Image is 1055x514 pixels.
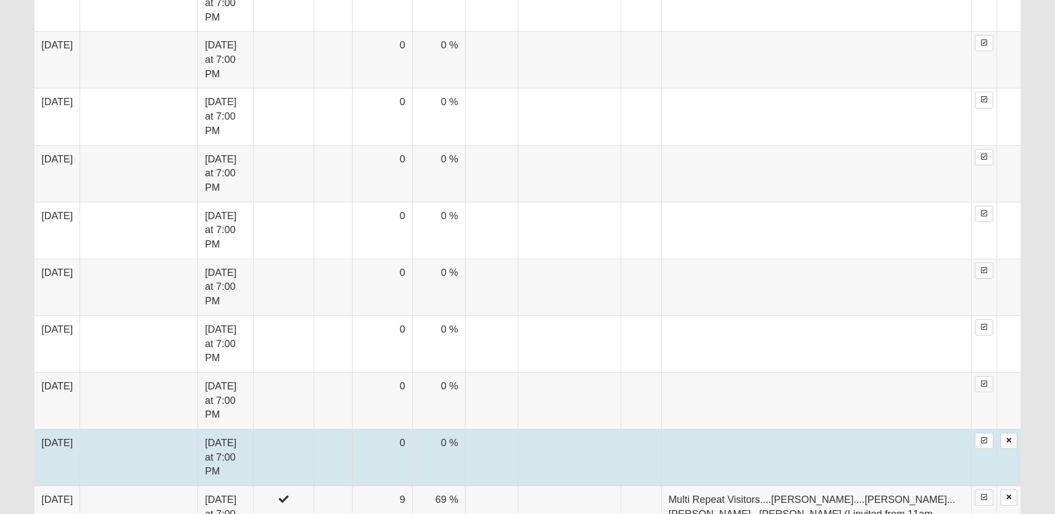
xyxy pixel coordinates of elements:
[353,145,412,202] td: 0
[198,32,253,88] td: [DATE] at 7:00 PM
[975,92,993,108] a: Enter Attendance
[34,88,80,145] td: [DATE]
[198,88,253,145] td: [DATE] at 7:00 PM
[198,259,253,315] td: [DATE] at 7:00 PM
[412,145,465,202] td: 0 %
[975,263,993,279] a: Enter Attendance
[975,149,993,165] a: Enter Attendance
[34,32,80,88] td: [DATE]
[412,259,465,315] td: 0 %
[353,429,412,486] td: 0
[34,202,80,259] td: [DATE]
[412,202,465,259] td: 0 %
[353,202,412,259] td: 0
[353,259,412,315] td: 0
[412,88,465,145] td: 0 %
[975,319,993,335] a: Enter Attendance
[412,32,465,88] td: 0 %
[198,429,253,486] td: [DATE] at 7:00 PM
[34,372,80,429] td: [DATE]
[412,372,465,429] td: 0 %
[353,88,412,145] td: 0
[198,372,253,429] td: [DATE] at 7:00 PM
[1000,433,1017,449] a: Delete
[34,259,80,315] td: [DATE]
[412,429,465,486] td: 0 %
[34,145,80,202] td: [DATE]
[353,372,412,429] td: 0
[198,315,253,372] td: [DATE] at 7:00 PM
[975,206,993,222] a: Enter Attendance
[198,202,253,259] td: [DATE] at 7:00 PM
[975,433,993,449] a: Enter Attendance
[975,376,993,392] a: Enter Attendance
[353,315,412,372] td: 0
[412,315,465,372] td: 0 %
[34,315,80,372] td: [DATE]
[1000,490,1017,506] a: Delete
[353,32,412,88] td: 0
[975,490,993,506] a: Enter Attendance
[975,35,993,51] a: Enter Attendance
[34,429,80,486] td: [DATE]
[198,145,253,202] td: [DATE] at 7:00 PM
